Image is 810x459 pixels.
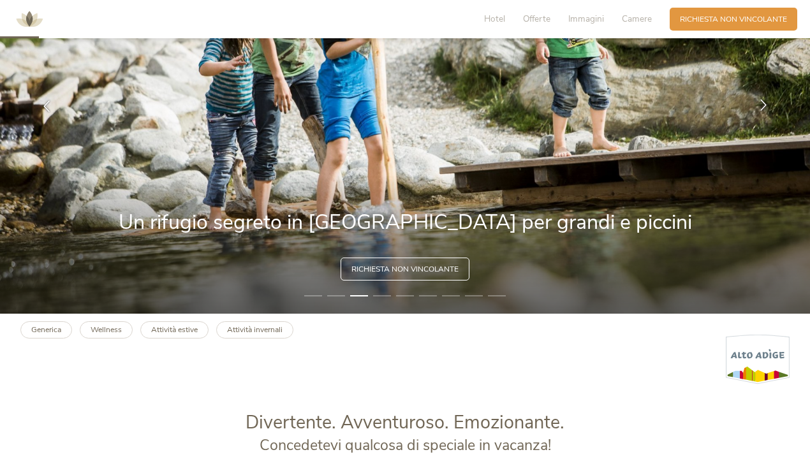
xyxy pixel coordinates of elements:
b: Generica [31,324,61,335]
a: Wellness [80,321,133,339]
b: Attività estive [151,324,198,335]
b: Wellness [91,324,122,335]
a: Attività estive [140,321,209,339]
span: Offerte [523,13,550,25]
span: Richiesta non vincolante [680,14,787,25]
a: Attività invernali [216,321,293,339]
img: Alto Adige [726,334,790,384]
b: Attività invernali [227,324,283,335]
span: Hotel [484,13,505,25]
span: Divertente. Avventuroso. Emozionante. [246,410,564,435]
a: AMONTI & LUNARIS Wellnessresort [10,15,48,22]
span: Immagini [568,13,604,25]
span: Richiesta non vincolante [351,264,459,275]
a: Generica [20,321,72,339]
span: Camere [622,13,652,25]
span: Concedetevi qualcosa di speciale in vacanza! [260,435,551,455]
